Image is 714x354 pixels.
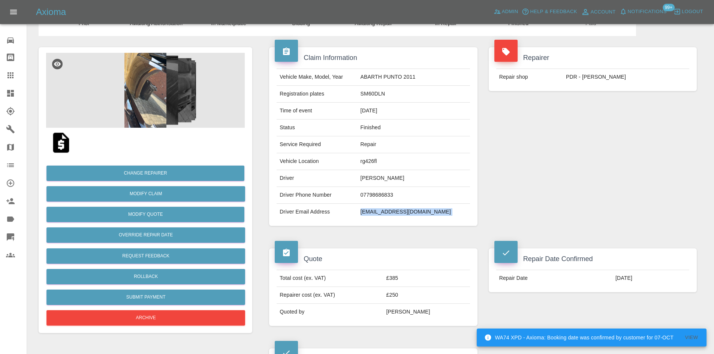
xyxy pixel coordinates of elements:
[46,269,245,284] button: Rollback
[563,69,689,85] td: PDR - [PERSON_NAME]
[49,131,73,155] img: qt_1RvJIOA4aDea5wMjJppVcVTM
[277,304,383,320] td: Quoted by
[358,136,470,153] td: Repair
[358,170,470,187] td: [PERSON_NAME]
[520,6,579,18] button: Help & Feedback
[591,8,616,16] span: Account
[358,187,470,204] td: 07798686833
[277,69,357,86] td: Vehicle Make, Model, Year
[496,270,612,287] td: Repair Date
[612,270,689,287] td: [DATE]
[46,186,245,202] a: Modify Claim
[46,166,244,181] button: Change Repairer
[358,86,470,103] td: SM60DLN
[492,6,520,18] a: Admin
[4,3,22,21] button: Open drawer
[46,310,245,326] button: Archive
[680,332,704,344] button: View
[530,7,577,16] span: Help & Feedback
[358,204,470,220] td: [EMAIL_ADDRESS][DOMAIN_NAME]
[628,7,667,16] span: Notifications
[46,227,245,243] button: Override Repair Date
[277,119,357,136] td: Status
[277,153,357,170] td: Vehicle Location
[358,119,470,136] td: Finished
[36,6,66,18] h5: Axioma
[579,6,618,18] a: Account
[383,270,470,287] td: £385
[484,331,674,344] div: WA74 XPD - Axioma: Booking date was confirmed by customer for 07-OCT
[46,290,245,305] button: Submit Payment
[672,6,705,18] button: Logout
[277,187,357,204] td: Driver Phone Number
[494,53,691,63] h4: Repairer
[383,287,470,304] td: £250
[46,53,245,128] img: 17eb9dc7-c768-4cca-8fcc-a3b3152cc96c
[277,170,357,187] td: Driver
[682,7,703,16] span: Logout
[663,4,675,11] span: 99+
[277,204,357,220] td: Driver Email Address
[502,7,518,16] span: Admin
[383,304,470,320] td: [PERSON_NAME]
[618,6,669,18] button: Notifications
[494,254,691,264] h4: Repair Date Confirmed
[277,136,357,153] td: Service Required
[358,69,470,86] td: ABARTH PUNTO 2011
[46,248,245,264] button: Request Feedback
[277,86,357,103] td: Registration plates
[46,207,244,222] button: Modify Quote
[275,53,472,63] h4: Claim Information
[277,103,357,119] td: Time of event
[358,153,470,170] td: rg426fl
[358,103,470,119] td: [DATE]
[496,69,563,85] td: Repair shop
[277,287,383,304] td: Repairer cost (ex. VAT)
[275,254,472,264] h4: Quote
[277,270,383,287] td: Total cost (ex. VAT)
